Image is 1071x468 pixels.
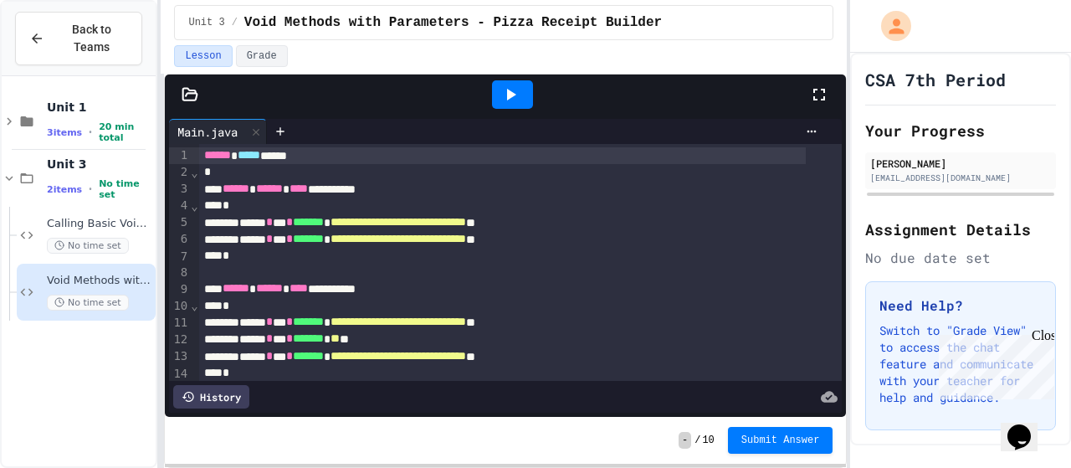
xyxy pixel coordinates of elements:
div: 8 [169,265,190,281]
div: Chat with us now!Close [7,7,115,106]
h2: Your Progress [865,119,1056,142]
div: 5 [169,214,190,231]
button: Back to Teams [15,12,142,65]
div: Main.java [169,123,246,141]
span: - [679,432,691,449]
span: 2 items [47,184,82,195]
span: Unit 1 [47,100,152,115]
span: No time set [47,295,129,311]
div: 11 [169,315,190,332]
div: [PERSON_NAME] [870,156,1051,171]
iframe: chat widget [1001,401,1054,451]
div: 6 [169,231,190,248]
div: 7 [169,249,190,265]
div: 12 [169,332,190,348]
span: Back to Teams [54,21,128,56]
button: Submit Answer [728,427,833,454]
span: / [694,434,700,447]
span: • [89,183,92,196]
span: / [232,16,238,29]
div: 1 [169,147,190,164]
span: Fold line [190,166,198,179]
div: 13 [169,348,190,365]
h2: Assignment Details [865,218,1056,241]
span: Void Methods with Parameters - Pizza Receipt Builder [244,13,662,33]
div: No due date set [865,248,1056,268]
span: Calling Basic Void Methods [47,217,152,231]
span: 10 [702,434,714,447]
span: Fold line [190,299,198,312]
div: 4 [169,198,190,214]
p: Switch to "Grade View" to access the chat feature and communicate with your teacher for help and ... [879,322,1042,406]
div: My Account [863,7,915,45]
span: • [89,126,92,139]
h1: CSA 7th Period [865,68,1006,91]
button: Grade [236,45,288,67]
iframe: chat widget [932,328,1054,399]
button: Lesson [174,45,232,67]
div: 3 [169,181,190,198]
span: Fold line [190,199,198,213]
span: Unit 3 [188,16,224,29]
span: 3 items [47,127,82,138]
div: 14 [169,366,190,383]
span: Submit Answer [741,434,820,447]
h3: Need Help? [879,296,1042,316]
div: 10 [169,298,190,315]
div: Main.java [169,119,267,144]
span: No time set [47,238,129,254]
span: 20 min total [99,121,152,143]
span: Unit 3 [47,157,152,172]
span: No time set [99,178,152,200]
div: 9 [169,281,190,298]
div: [EMAIL_ADDRESS][DOMAIN_NAME] [870,172,1051,184]
span: Void Methods with Parameters - Pizza Receipt Builder [47,274,152,288]
div: 2 [169,164,190,181]
div: History [173,385,249,409]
